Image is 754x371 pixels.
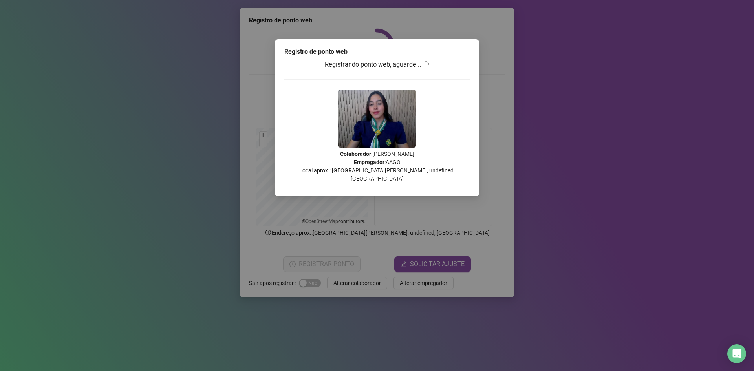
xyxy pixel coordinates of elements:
[284,47,470,57] div: Registro de ponto web
[727,344,746,363] div: Open Intercom Messenger
[338,90,416,148] img: Z
[340,151,371,157] strong: Colaborador
[354,159,384,165] strong: Empregador
[284,150,470,183] p: : [PERSON_NAME] : AAGO Local aprox.: [GEOGRAPHIC_DATA][PERSON_NAME], undefined, [GEOGRAPHIC_DATA]
[284,60,470,70] h3: Registrando ponto web, aguarde...
[422,61,429,68] span: loading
